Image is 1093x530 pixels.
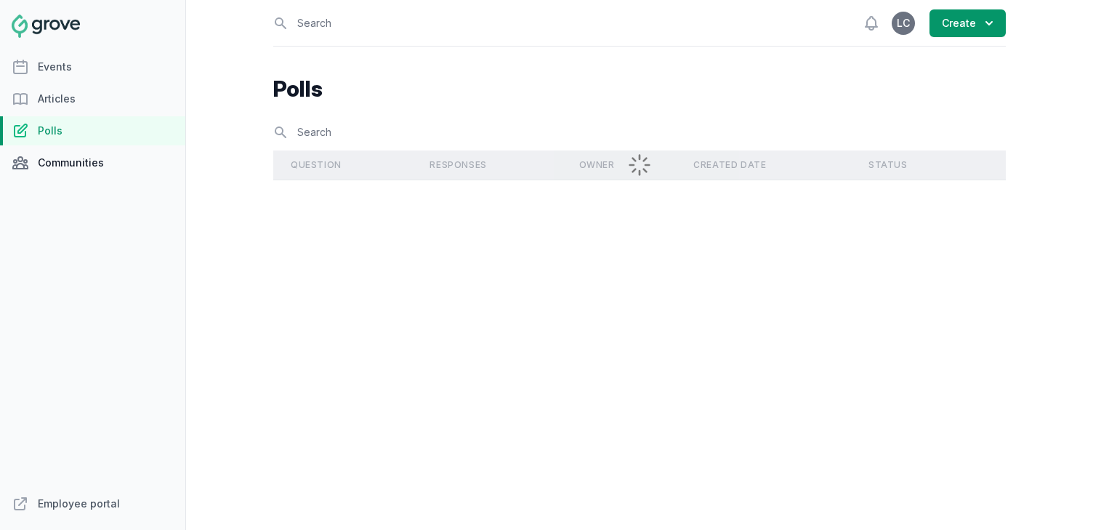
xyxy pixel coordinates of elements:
[892,12,915,35] button: LC
[897,18,910,28] span: LC
[12,15,80,38] img: Grove
[273,119,1006,145] input: Search
[929,9,1006,37] button: Create
[273,76,1006,102] h1: Polls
